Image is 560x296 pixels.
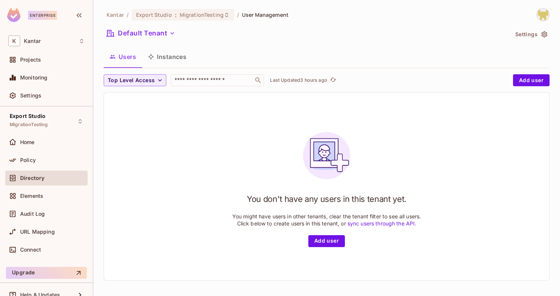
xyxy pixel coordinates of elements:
span: : [174,12,177,18]
span: Export Studio [136,11,172,18]
span: Export Studio [10,113,45,119]
p: You might have users in other tenants, clear the tenant filter to see all users. Click below to c... [232,213,421,227]
span: Workspace: Kantar [24,38,41,44]
span: URL Mapping [20,229,55,235]
span: Elements [20,193,43,199]
span: MigrationTesting [180,11,224,18]
span: Audit Log [20,211,45,217]
button: Upgrade [6,267,87,279]
h1: You don't have any users in this tenant yet. [247,193,406,205]
span: Home [20,139,35,145]
li: / [127,11,129,18]
span: refresh [330,77,336,84]
span: Connect [20,247,41,253]
button: Users [104,47,142,66]
div: Enterprise [28,11,57,20]
button: Add user [308,235,345,247]
span: Click to refresh data [327,76,338,85]
span: Settings [20,93,41,99]
span: Policy [20,157,36,163]
button: Instances [142,47,192,66]
span: Top Level Access [108,76,155,85]
span: MigrationTesting [10,122,48,128]
span: Directory [20,175,44,181]
span: Monitoring [20,75,48,81]
img: SReyMgAAAABJRU5ErkJggg== [7,8,21,22]
img: Girishankar.VP@kantar.com [537,9,549,21]
button: Settings [512,28,550,40]
span: the active workspace [107,11,124,18]
button: Default Tenant [104,27,178,39]
a: sync users through the API. [347,220,416,227]
span: K [8,35,20,46]
p: Last Updated 3 hours ago [270,77,327,83]
li: / [237,11,239,18]
button: Top Level Access [104,74,166,86]
span: Projects [20,57,41,63]
button: refresh [329,76,338,85]
button: Add user [513,74,550,86]
span: User Management [242,11,289,18]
